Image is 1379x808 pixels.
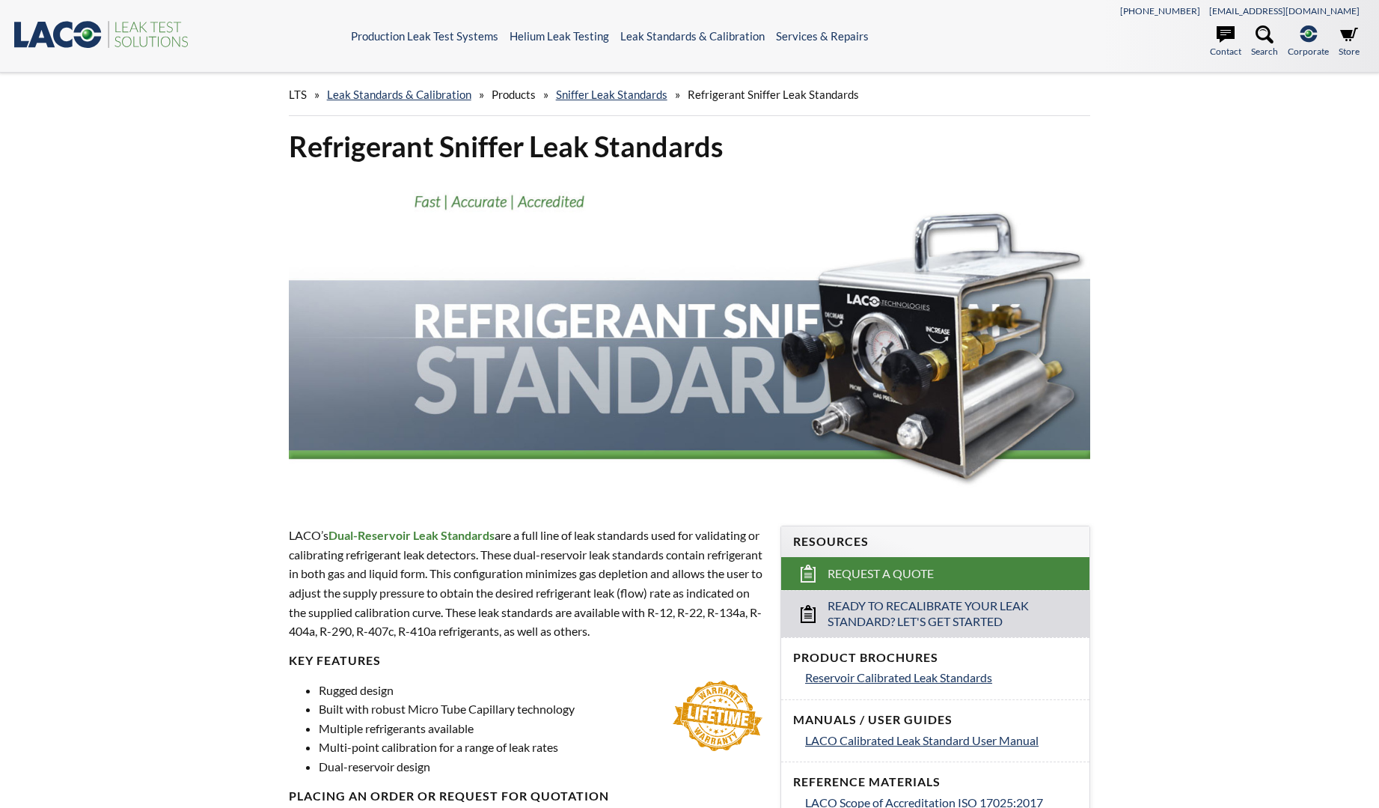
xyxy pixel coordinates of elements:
[328,528,495,542] strong: Dual-Reservoir Leak Standards
[492,88,536,101] span: Products
[289,526,762,641] p: LACO’s are a full line of leak standards used for validating or calibrating refrigerant leak dete...
[805,670,992,684] span: Reservoir Calibrated Leak Standards
[319,757,762,777] li: Dual-reservoir design
[828,598,1045,630] span: Ready to Recalibrate Your Leak Standard? Let's Get Started
[1251,25,1278,58] a: Search
[688,88,859,101] span: Refrigerant Sniffer Leak Standards
[289,88,307,101] span: LTS
[620,29,765,43] a: Leak Standards & Calibration
[793,534,1077,550] h4: Resources
[1209,5,1360,16] a: [EMAIL_ADDRESS][DOMAIN_NAME]
[793,650,1077,666] h4: Product Brochures
[776,29,869,43] a: Services & Repairs
[793,774,1077,790] h4: Reference Materials
[327,88,471,101] a: Leak Standards & Calibration
[319,719,762,738] li: Multiple refrigerants available
[1288,44,1329,58] span: Corporate
[319,699,762,719] li: Built with robust Micro Tube Capillary technology
[781,557,1089,590] a: Request a Quote
[1120,5,1200,16] a: [PHONE_NUMBER]
[289,789,762,804] h4: PLACING AN ORDER OR REQUEST FOR QUOTATION
[805,668,1077,687] a: Reservoir Calibrated Leak Standards
[793,712,1077,728] h4: Manuals / User Guides
[351,29,498,43] a: Production Leak Test Systems
[289,177,1091,498] img: Refrigerant Sniffer Standard header
[1210,25,1241,58] a: Contact
[319,738,762,757] li: Multi-point calibration for a range of leak rates
[289,73,1091,116] div: » » » »
[805,731,1077,750] a: LACO Calibrated Leak Standard User Manual
[510,29,609,43] a: Helium Leak Testing
[319,681,762,700] li: Rugged design
[805,733,1039,747] span: LACO Calibrated Leak Standard User Manual
[781,590,1089,637] a: Ready to Recalibrate Your Leak Standard? Let's Get Started
[289,128,1091,165] h1: Refrigerant Sniffer Leak Standards
[673,681,762,752] img: Lifetime-Warranty.png
[289,653,762,669] h4: key FEATURES
[828,566,934,582] span: Request a Quote
[1339,25,1360,58] a: Store
[556,88,667,101] a: Sniffer Leak Standards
